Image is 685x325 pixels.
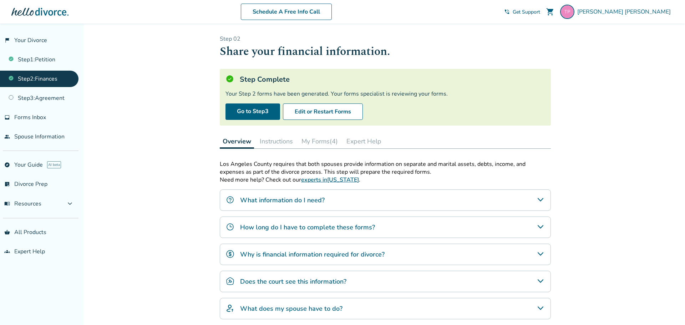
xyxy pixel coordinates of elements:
[220,189,551,211] div: What information do I need?
[220,35,551,43] p: Step 0 2
[225,103,280,120] a: Go to Step3
[240,250,385,259] h4: Why is financial information required for divorce?
[226,277,234,285] img: Does the court see this information?
[226,304,234,313] img: What does my spouse have to do?
[4,200,41,208] span: Resources
[240,277,346,286] h4: Does the court see this information?
[577,8,674,16] span: [PERSON_NAME] [PERSON_NAME]
[47,161,61,168] span: AI beta
[220,176,551,184] p: Need more help? Check out our .
[504,9,540,15] a: phone_in_talkGet Support
[220,244,551,265] div: Why is financial information required for divorce?
[66,199,74,208] span: expand_more
[226,195,234,204] img: What information do I need?
[257,134,296,148] button: Instructions
[301,176,359,184] a: experts in[US_STATE]
[4,229,10,235] span: shopping_basket
[504,9,510,15] span: phone_in_talk
[220,217,551,238] div: How long do I have to complete these forms?
[220,271,551,292] div: Does the court see this information?
[241,4,332,20] a: Schedule A Free Info Call
[240,223,375,232] h4: How long do I have to complete these forms?
[299,134,341,148] button: My Forms(4)
[546,7,554,16] span: shopping_cart
[4,37,10,43] span: flag_2
[283,103,363,120] button: Edit or Restart Forms
[4,181,10,187] span: list_alt_check
[225,90,545,98] div: Your Step 2 forms have been generated. Your forms specialist is reviewing your forms.
[4,115,10,120] span: inbox
[220,134,254,149] button: Overview
[4,162,10,168] span: explore
[560,5,574,19] img: tim@westhollywood.com
[220,298,551,319] div: What does my spouse have to do?
[4,201,10,207] span: menu_book
[220,43,551,60] h1: Share your financial information.
[4,249,10,254] span: groups
[649,291,685,325] iframe: Chat Widget
[4,134,10,139] span: people
[14,113,46,121] span: Forms Inbox
[240,75,290,84] h5: Step Complete
[220,160,551,176] p: Los Angeles County requires that both spouses provide information on separate and marital assets,...
[240,304,342,313] h4: What does my spouse have to do?
[513,9,540,15] span: Get Support
[344,134,384,148] button: Expert Help
[226,223,234,231] img: How long do I have to complete these forms?
[240,195,325,205] h4: What information do I need?
[226,250,234,258] img: Why is financial information required for divorce?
